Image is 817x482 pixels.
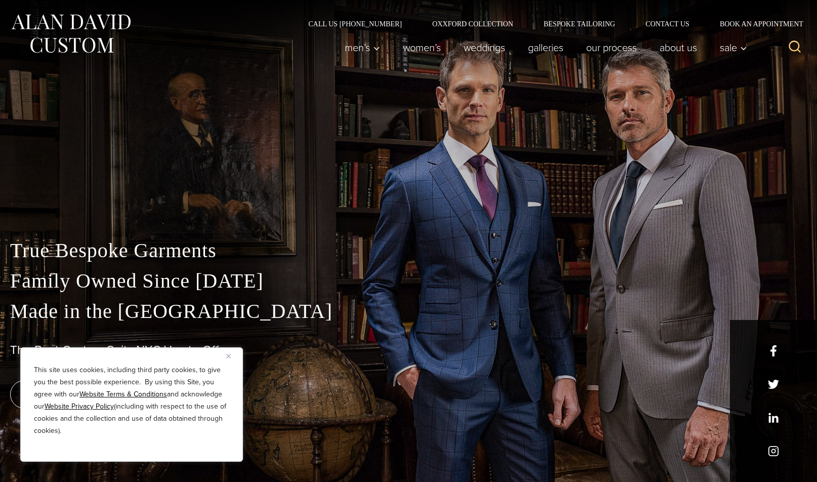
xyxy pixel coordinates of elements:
[517,37,575,58] a: Galleries
[10,343,807,357] h1: The Best Custom Suits NYC Has to Offer
[45,401,114,412] a: Website Privacy Policy
[648,37,709,58] a: About Us
[783,35,807,60] button: View Search Form
[528,20,630,27] a: Bespoke Tailoring
[453,37,517,58] a: weddings
[10,380,152,409] a: book an appointment
[575,37,648,58] a: Our Process
[10,235,807,327] p: True Bespoke Garments Family Owned Since [DATE] Made in the [GEOGRAPHIC_DATA]
[345,43,380,53] span: Men’s
[334,37,753,58] nav: Primary Navigation
[10,11,132,56] img: Alan David Custom
[630,20,705,27] a: Contact Us
[720,43,747,53] span: Sale
[293,20,417,27] a: Call Us [PHONE_NUMBER]
[226,354,231,358] img: Close
[34,364,229,437] p: This site uses cookies, including third party cookies, to give you the best possible experience. ...
[226,350,238,362] button: Close
[293,20,807,27] nav: Secondary Navigation
[392,37,453,58] a: Women’s
[705,20,807,27] a: Book an Appointment
[79,389,167,399] a: Website Terms & Conditions
[417,20,528,27] a: Oxxford Collection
